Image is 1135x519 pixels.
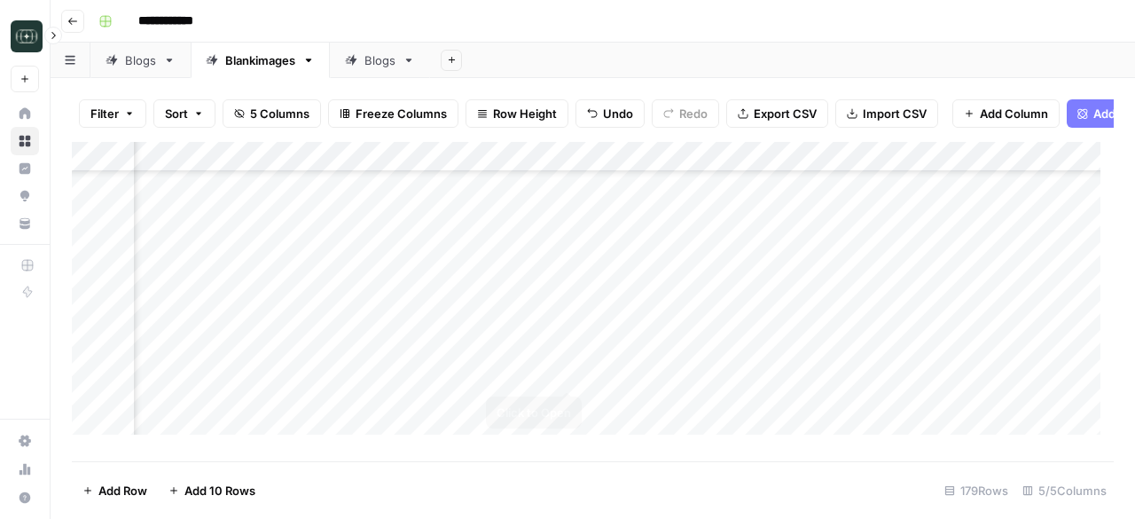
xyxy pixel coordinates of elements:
[679,105,708,122] span: Redo
[835,99,938,128] button: Import CSV
[652,99,719,128] button: Redo
[11,182,39,210] a: Opportunities
[980,105,1048,122] span: Add Column
[158,476,266,505] button: Add 10 Rows
[364,51,395,69] div: Blogs
[11,20,43,52] img: Catalyst Logo
[11,484,39,512] button: Help + Support
[466,99,568,128] button: Row Height
[11,209,39,238] a: Your Data
[79,99,146,128] button: Filter
[1015,476,1114,505] div: 5/5 Columns
[754,105,817,122] span: Export CSV
[11,154,39,183] a: Insights
[937,476,1015,505] div: 179 Rows
[328,99,458,128] button: Freeze Columns
[225,51,295,69] div: Blankimages
[125,51,156,69] div: Blogs
[575,99,645,128] button: Undo
[223,99,321,128] button: 5 Columns
[184,482,255,499] span: Add 10 Rows
[11,14,39,59] button: Workspace: Catalyst
[98,482,147,499] span: Add Row
[90,105,119,122] span: Filter
[493,105,557,122] span: Row Height
[11,455,39,484] a: Usage
[11,427,39,455] a: Settings
[72,476,158,505] button: Add Row
[863,105,927,122] span: Import CSV
[356,105,447,122] span: Freeze Columns
[330,43,430,78] a: Blogs
[603,105,633,122] span: Undo
[191,43,330,78] a: Blankimages
[153,99,215,128] button: Sort
[11,99,39,128] a: Home
[165,105,188,122] span: Sort
[250,105,309,122] span: 5 Columns
[726,99,828,128] button: Export CSV
[952,99,1060,128] button: Add Column
[11,127,39,155] a: Browse
[90,43,191,78] a: Blogs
